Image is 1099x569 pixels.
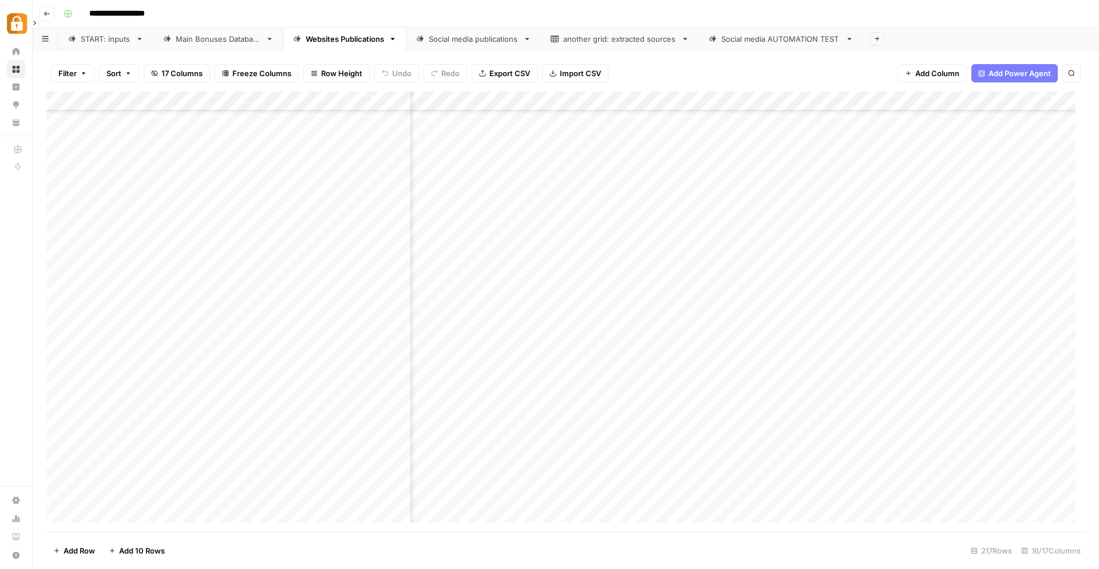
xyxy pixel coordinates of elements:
[989,68,1051,79] span: Add Power Agent
[7,491,25,509] a: Settings
[58,27,153,50] a: START: inputs
[898,64,967,82] button: Add Column
[306,33,384,45] div: Websites Publications
[7,96,25,114] a: Opportunities
[699,27,863,50] a: Social media AUTOMATION TEST
[489,68,530,79] span: Export CSV
[7,509,25,528] a: Usage
[153,27,283,50] a: Main Bonuses Database
[915,68,959,79] span: Add Column
[429,33,519,45] div: Social media publications
[7,42,25,61] a: Home
[392,68,412,79] span: Undo
[374,64,419,82] button: Undo
[46,542,102,560] button: Add Row
[1017,542,1085,560] div: 16/17 Columns
[7,60,25,78] a: Browse
[176,33,261,45] div: Main Bonuses Database
[99,64,139,82] button: Sort
[161,68,203,79] span: 17 Columns
[721,33,841,45] div: Social media AUTOMATION TEST
[215,64,299,82] button: Freeze Columns
[541,27,699,50] a: another grid: extracted sources
[563,33,677,45] div: another grid: extracted sources
[7,13,27,34] img: Adzz Logo
[966,542,1017,560] div: 217 Rows
[7,546,25,564] button: Help + Support
[58,68,77,79] span: Filter
[144,64,210,82] button: 17 Columns
[106,68,121,79] span: Sort
[971,64,1058,82] button: Add Power Agent
[441,68,460,79] span: Redo
[7,113,25,132] a: Your Data
[81,33,131,45] div: START: inputs
[64,545,95,556] span: Add Row
[472,64,537,82] button: Export CSV
[7,528,25,546] a: Learning Hub
[7,78,25,96] a: Insights
[424,64,467,82] button: Redo
[7,9,25,38] button: Workspace: Adzz
[232,68,291,79] span: Freeze Columns
[303,64,370,82] button: Row Height
[321,68,362,79] span: Row Height
[542,64,608,82] button: Import CSV
[560,68,601,79] span: Import CSV
[283,27,406,50] a: Websites Publications
[51,64,94,82] button: Filter
[102,542,172,560] button: Add 10 Rows
[406,27,541,50] a: Social media publications
[119,545,165,556] span: Add 10 Rows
